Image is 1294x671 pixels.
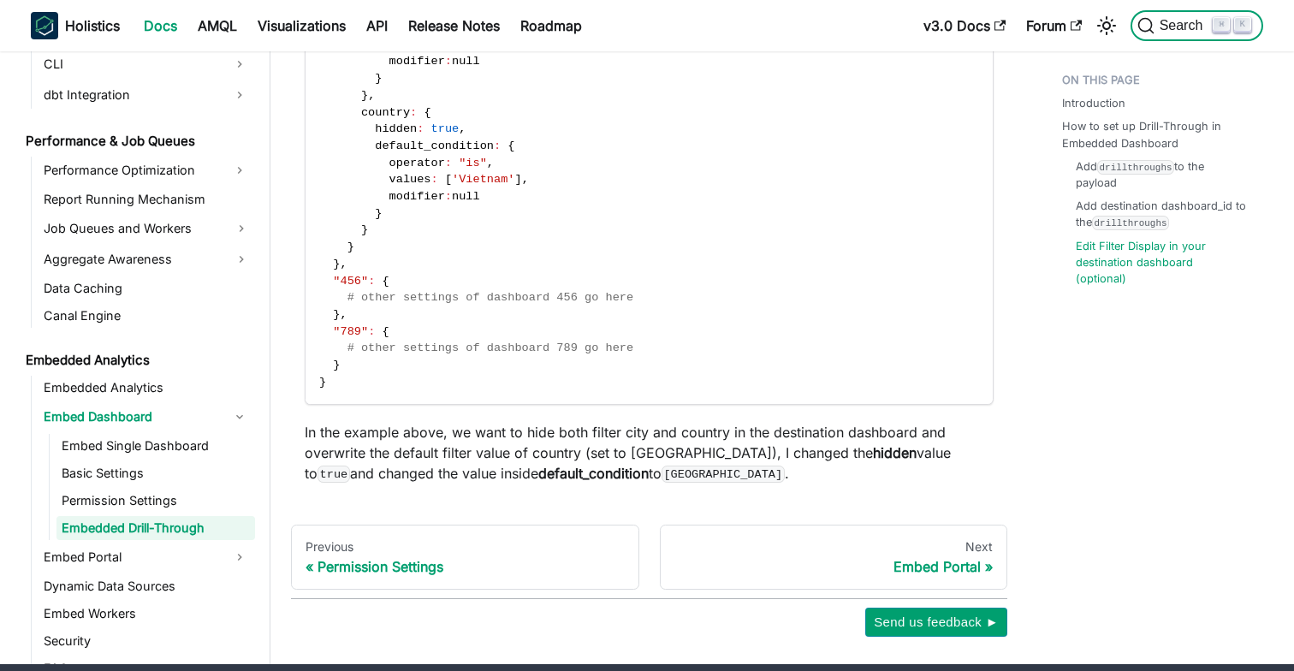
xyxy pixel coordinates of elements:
[224,81,255,109] button: Expand sidebar category 'dbt Integration'
[452,55,480,68] span: null
[538,465,649,482] strong: default_condition
[382,275,389,288] span: {
[39,376,255,400] a: Embedded Analytics
[445,190,452,203] span: :
[674,558,994,575] div: Embed Portal
[382,325,389,338] span: {
[31,12,120,39] a: HolisticsHolistics
[1092,216,1169,230] code: drillthroughs
[187,12,247,39] a: AMQL
[494,140,501,152] span: :
[398,12,510,39] a: Release Notes
[1076,198,1246,230] a: Add destination dashboard_id to thedrillthroughs
[674,539,994,555] div: Next
[56,516,255,540] a: Embedded Drill-Through
[459,157,487,169] span: "is"
[913,12,1016,39] a: v3.0 Docs
[1076,158,1246,191] a: Adddrillthroughsto the payload
[56,489,255,513] a: Permission Settings
[431,173,438,186] span: :
[368,325,375,338] span: :
[1062,95,1125,111] a: Introduction
[39,304,255,328] a: Canal Engine
[291,525,639,590] a: PreviousPermission Settings
[424,106,430,119] span: {
[306,539,625,555] div: Previous
[65,15,120,36] b: Holistics
[445,157,452,169] span: :
[356,12,398,39] a: API
[873,444,917,461] strong: hidden
[375,207,382,220] span: }
[459,122,466,135] span: ,
[333,308,340,321] span: }
[39,157,224,184] a: Performance Optimization
[1076,238,1246,288] a: Edit Filter Display in your destination dashboard (optional)
[56,461,255,485] a: Basic Settings
[333,275,368,288] span: "456"
[361,89,368,102] span: }
[39,543,224,571] a: Embed Portal
[39,574,255,598] a: Dynamic Data Sources
[389,55,445,68] span: modifier
[333,359,340,371] span: }
[39,50,224,78] a: CLI
[341,258,347,270] span: ,
[224,157,255,184] button: Expand sidebar category 'Performance Optimization'
[39,187,255,211] a: Report Running Mechanism
[306,558,625,575] div: Permission Settings
[431,122,460,135] span: true
[318,466,350,483] code: true
[305,422,994,484] p: In the example above, we want to hide both filter city and country in the destination dashboard a...
[375,122,417,135] span: hidden
[389,190,445,203] span: modifier
[134,12,187,39] a: Docs
[445,55,452,68] span: :
[21,129,255,153] a: Performance & Job Queues
[514,173,521,186] span: ]
[39,602,255,626] a: Embed Workers
[361,223,368,236] span: }
[368,89,375,102] span: ,
[39,81,224,109] a: dbt Integration
[368,275,375,288] span: :
[1234,17,1251,33] kbd: K
[333,325,368,338] span: "789"
[39,276,255,300] a: Data Caching
[224,50,255,78] button: Expand sidebar category 'CLI'
[1062,118,1253,151] a: How to set up Drill-Through in Embedded Dashboard
[21,348,255,372] a: Embedded Analytics
[1093,12,1120,39] button: Switch between dark and light mode (currently light mode)
[452,190,480,203] span: null
[39,629,255,653] a: Security
[224,403,255,431] button: Collapse sidebar category 'Embed Dashboard'
[662,466,785,483] code: [GEOGRAPHIC_DATA]
[1213,17,1230,33] kbd: ⌘
[1097,160,1174,175] code: drillthroughs
[375,72,382,85] span: }
[375,140,494,152] span: default_condition
[660,525,1008,590] a: NextEmbed Portal
[31,12,58,39] img: Holistics
[865,608,1007,637] button: Send us feedback ►
[389,157,445,169] span: operator
[39,403,224,431] a: Embed Dashboard
[347,341,633,354] span: # other settings of dashboard 789 go here
[319,376,326,389] span: }
[510,12,592,39] a: Roadmap
[445,173,452,186] span: [
[291,525,1007,590] nav: Docs pages
[874,611,999,633] span: Send us feedback ►
[56,434,255,458] a: Embed Single Dashboard
[417,122,424,135] span: :
[487,157,494,169] span: ,
[333,258,340,270] span: }
[389,173,431,186] span: values
[1155,18,1214,33] span: Search
[347,240,354,253] span: }
[347,291,633,304] span: # other settings of dashboard 456 go here
[1016,12,1092,39] a: Forum
[452,173,514,186] span: 'Vietnam'
[224,543,255,571] button: Expand sidebar category 'Embed Portal'
[361,106,410,119] span: country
